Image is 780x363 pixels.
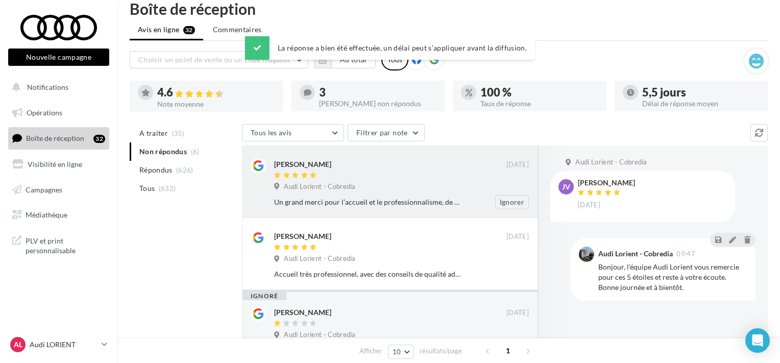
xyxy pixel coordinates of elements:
span: Audi Lorient - Cobredia [575,158,647,167]
div: 5,5 jours [642,87,760,98]
div: ignoré [242,292,286,300]
span: Choisir un point de vente ou un code magasin [138,55,289,64]
span: Audi Lorient - Cobredia [284,254,355,263]
span: Tous [139,183,155,193]
div: 3 [319,87,437,98]
button: Filtrer par note [348,124,425,141]
div: 4.6 [157,87,275,99]
span: Afficher [359,346,382,356]
a: AL Audi LORIENT [8,335,109,354]
div: Boîte de réception [130,1,768,16]
button: Ignorer [495,195,529,209]
span: Tous les avis [251,128,292,137]
span: résultats/page [420,346,462,356]
a: Opérations [6,102,111,124]
div: [PERSON_NAME] [274,231,331,241]
button: 10 [388,345,414,359]
p: Audi LORIENT [30,340,97,350]
button: Notifications [6,77,107,98]
span: Commentaires [213,25,262,35]
span: AL [14,340,22,350]
span: Audi Lorient - Cobredia [284,330,355,340]
div: Un grand merci pour l’accueil et le professionnalisme, de ma première visite à la livraison du vé... [274,197,462,207]
span: 10 [393,348,401,356]
a: PLV et print personnalisable [6,230,111,260]
span: (35) [172,129,185,137]
span: [DATE] [506,232,529,241]
span: Opérations [27,108,62,117]
div: [PERSON_NAME] non répondus [319,100,437,107]
div: Accueil très professionnel, avec des conseils de qualité adaptés à mes besoins. Je recommande ! [274,269,462,279]
a: Médiathèque [6,204,111,226]
span: PLV et print personnalisable [26,234,105,256]
span: (632) [159,184,176,192]
span: 09:47 [676,251,695,257]
span: Visibilité en ligne [28,160,82,168]
span: (626) [176,166,193,174]
span: Audi Lorient - Cobredia [284,182,355,191]
span: Répondus [139,165,173,175]
div: [PERSON_NAME] [274,307,331,318]
div: Open Intercom Messenger [745,328,770,353]
span: A traiter [139,128,168,138]
span: Boîte de réception [26,134,84,142]
a: Visibilité en ligne [6,154,111,175]
span: Notifications [27,83,68,91]
div: Note moyenne [157,101,275,108]
div: Taux de réponse [480,100,598,107]
div: Bonjour, l'équipe Audi Lorient vous remercie pour ces 5 étoiles et reste à votre écoute. Bonne jo... [598,262,747,293]
span: [DATE] [578,201,600,210]
div: 100 % [480,87,598,98]
div: [PERSON_NAME] [578,179,635,186]
div: 32 [93,135,105,143]
a: Campagnes [6,179,111,201]
button: Nouvelle campagne [8,49,109,66]
div: [PERSON_NAME] [274,159,331,170]
span: [DATE] [506,160,529,170]
div: Audi Lorient - Cobredia [598,250,673,257]
span: 1 [500,343,516,359]
a: Boîte de réception32 [6,127,111,149]
span: Campagnes [26,185,62,193]
span: Médiathèque [26,210,67,219]
span: JV [562,182,570,192]
div: Délai de réponse moyen [642,100,760,107]
span: [DATE] [506,308,529,318]
button: Tous les avis [242,124,344,141]
button: Choisir un point de vente ou un code magasin [130,51,308,68]
div: La réponse a bien été effectuée, un délai peut s’appliquer avant la diffusion. [245,36,535,60]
